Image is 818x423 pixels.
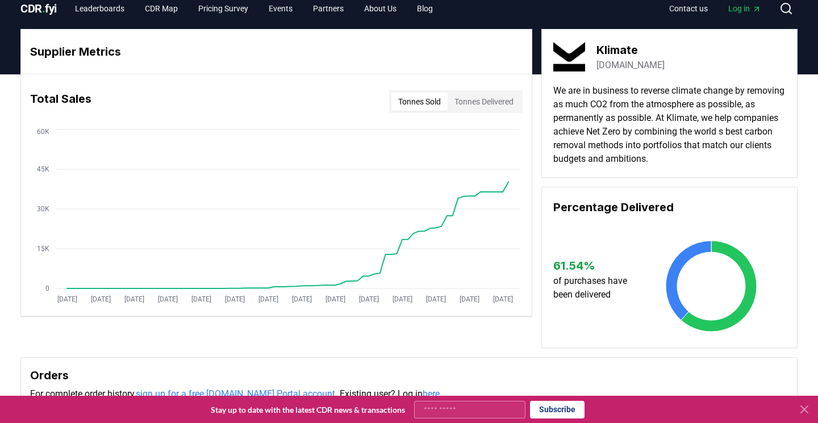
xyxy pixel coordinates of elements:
[553,84,786,166] p: We are in business to reverse climate change by removing as much CO2 from the atmosphere as possi...
[553,199,786,216] h3: Percentage Delivered
[30,43,523,60] h3: Supplier Metrics
[20,1,57,16] a: CDR.fyi
[460,295,479,303] tspan: [DATE]
[325,295,345,303] tspan: [DATE]
[359,295,379,303] tspan: [DATE]
[225,295,245,303] tspan: [DATE]
[191,295,211,303] tspan: [DATE]
[42,2,45,15] span: .
[493,295,513,303] tspan: [DATE]
[391,93,448,111] button: Tonnes Sold
[728,3,761,14] span: Log in
[37,128,49,136] tspan: 60K
[596,41,665,58] h3: Klimate
[30,387,788,401] p: For complete order history, . Existing user? Log in .
[158,295,178,303] tspan: [DATE]
[37,205,49,213] tspan: 30K
[448,93,520,111] button: Tonnes Delivered
[423,388,440,399] a: here
[45,284,49,292] tspan: 0
[37,245,49,253] tspan: 15K
[91,295,111,303] tspan: [DATE]
[292,295,312,303] tspan: [DATE]
[30,367,788,384] h3: Orders
[124,295,144,303] tspan: [DATE]
[553,257,638,274] h3: 61.54 %
[57,295,77,303] tspan: [DATE]
[426,295,446,303] tspan: [DATE]
[37,165,49,173] tspan: 45K
[20,2,57,15] span: CDR fyi
[393,295,412,303] tspan: [DATE]
[596,58,665,72] a: [DOMAIN_NAME]
[258,295,278,303] tspan: [DATE]
[553,274,638,301] p: of purchases have been delivered
[553,41,585,73] img: Klimate-logo
[30,90,91,113] h3: Total Sales
[136,388,335,399] a: sign up for a free [DOMAIN_NAME] Portal account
